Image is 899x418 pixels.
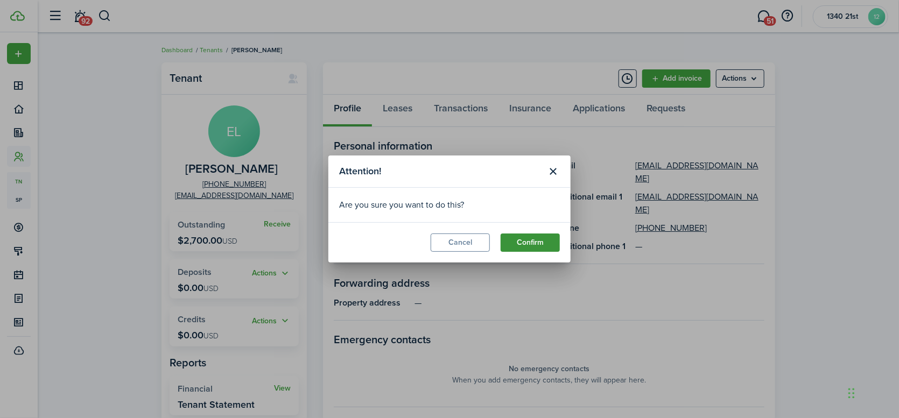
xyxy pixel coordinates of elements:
[431,233,490,252] button: Cancel
[845,366,899,418] iframe: Chat Widget
[501,233,560,252] button: Confirm
[544,162,563,181] button: Close modal
[339,199,560,211] div: Are you sure you want to do this?
[848,377,855,409] div: Drag
[339,164,381,179] span: Attention!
